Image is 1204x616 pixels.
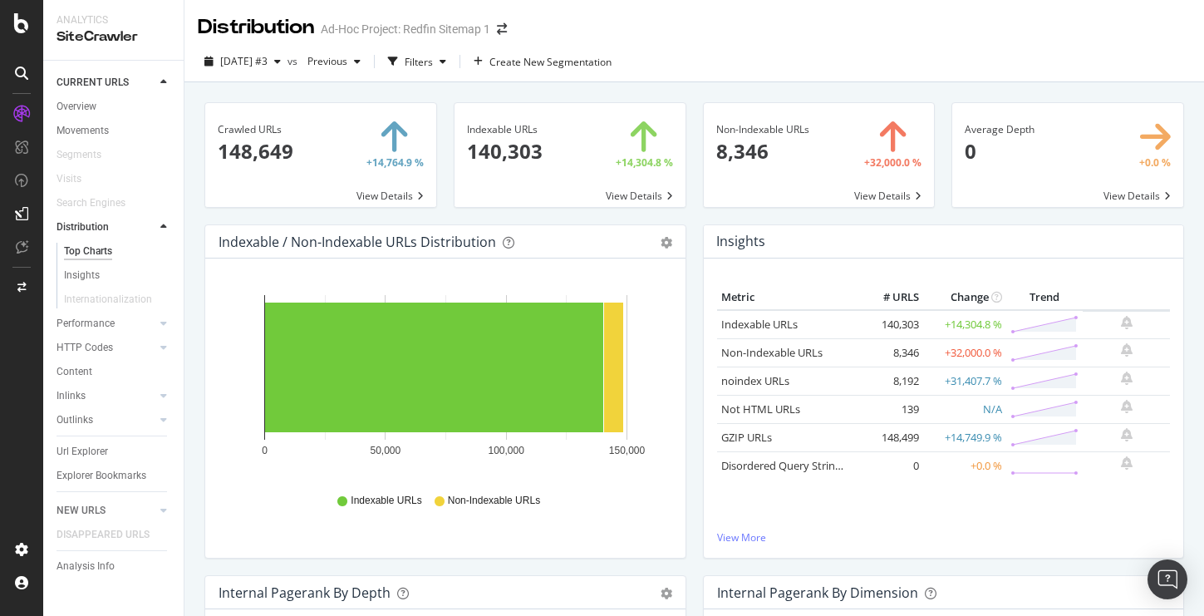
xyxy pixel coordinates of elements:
a: Non-Indexable URLs [721,345,823,360]
a: Inlinks [57,387,155,405]
div: Ad-Hoc Project: Redfin Sitemap 1 [321,21,490,37]
div: Distribution [198,13,314,42]
button: [DATE] #3 [198,48,287,75]
div: SiteCrawler [57,27,170,47]
div: bell-plus [1121,428,1133,441]
div: gear [661,588,672,599]
a: Performance [57,315,155,333]
th: Metric [717,285,858,310]
a: Top Charts [64,243,172,260]
td: +14,304.8 % [923,310,1006,339]
a: Internationalization [64,291,169,308]
a: Visits [57,170,98,188]
a: Distribution [57,219,155,236]
a: HTTP Codes [57,339,155,357]
svg: A chart. [219,285,672,478]
div: gear [661,237,672,249]
div: bell-plus [1121,372,1133,385]
div: Analysis Info [57,558,115,575]
span: 2025 Sep. 4th #3 [220,54,268,68]
th: Trend [1006,285,1083,310]
a: Disordered Query Strings (duplicates) [721,458,906,473]
text: 100,000 [488,445,524,456]
text: 0 [262,445,268,456]
a: CURRENT URLS [57,74,155,91]
div: Segments [57,146,101,164]
div: Analytics [57,13,170,27]
td: 8,346 [857,338,923,367]
td: 140,303 [857,310,923,339]
td: +14,749.9 % [923,423,1006,451]
td: +32,000.0 % [923,338,1006,367]
a: Outlinks [57,411,155,429]
td: 8,192 [857,367,923,395]
a: Not HTML URLs [721,402,800,416]
a: NEW URLS [57,502,155,520]
td: 148,499 [857,423,923,451]
div: Open Intercom Messenger [1147,559,1187,599]
div: Performance [57,315,115,333]
div: Filters [405,55,433,69]
div: bell-plus [1121,456,1133,470]
div: Distribution [57,219,109,236]
td: 139 [857,395,923,423]
a: Insights [64,267,172,284]
div: CURRENT URLS [57,74,129,91]
div: Inlinks [57,387,86,405]
div: Overview [57,98,96,116]
div: NEW URLS [57,502,106,520]
a: Overview [57,98,172,116]
td: 0 [857,451,923,480]
div: Url Explorer [57,443,108,461]
a: Content [57,363,172,381]
text: 150,000 [609,445,646,456]
a: Analysis Info [57,558,172,575]
div: Content [57,363,92,381]
th: # URLS [857,285,923,310]
div: Top Charts [64,243,112,260]
h4: Insights [716,230,765,253]
span: Non-Indexable URLs [448,494,540,508]
div: Insights [64,267,100,284]
div: Outlinks [57,411,93,429]
a: Search Engines [57,195,142,212]
a: DISAPPEARED URLS [57,526,166,544]
a: GZIP URLs [721,430,772,445]
div: Visits [57,170,81,188]
span: vs [287,54,301,68]
div: DISAPPEARED URLS [57,526,150,544]
a: View More [717,530,1171,545]
div: Internationalization [64,291,152,308]
td: N/A [923,395,1006,423]
div: Indexable / Non-Indexable URLs Distribution [219,234,496,250]
th: Change [923,285,1006,310]
a: noindex URLs [721,373,789,388]
div: bell-plus [1121,343,1133,357]
a: Segments [57,146,118,164]
a: Url Explorer [57,443,172,461]
span: Indexable URLs [351,494,421,508]
div: HTTP Codes [57,339,113,357]
div: bell-plus [1121,400,1133,413]
button: Filters [381,48,453,75]
div: Search Engines [57,195,125,212]
div: Explorer Bookmarks [57,467,146,485]
div: Internal Pagerank By Dimension [717,584,918,601]
div: Internal Pagerank by Depth [219,584,391,601]
span: Previous [301,54,347,68]
a: Movements [57,122,172,140]
button: Previous [301,48,367,75]
div: bell-plus [1121,316,1133,329]
div: arrow-right-arrow-left [497,23,507,35]
button: Create New Segmentation [467,48,618,75]
text: 50,000 [370,445,401,456]
span: Create New Segmentation [489,55,612,69]
div: Movements [57,122,109,140]
a: Explorer Bookmarks [57,467,172,485]
td: +31,407.7 % [923,367,1006,395]
a: Indexable URLs [721,317,798,332]
td: +0.0 % [923,451,1006,480]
